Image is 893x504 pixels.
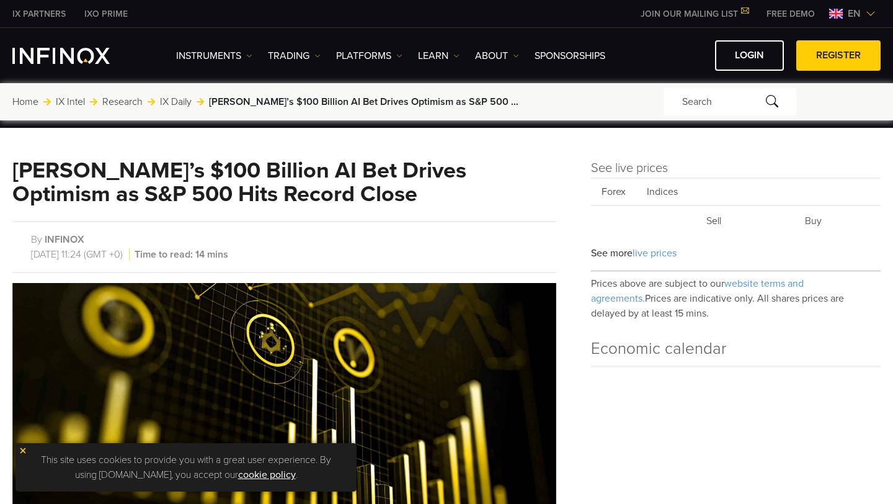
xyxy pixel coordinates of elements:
img: yellow close icon [19,446,27,455]
a: INFINOX MENU [757,7,824,20]
h1: Nvidia’s $100 Billion AI Bet Drives Optimism as S&P 500 Hits Record Close [12,159,556,206]
span: Time to read: 14 mins [132,248,228,261]
a: IX Daily [160,94,192,109]
span: Indices [636,179,688,205]
a: Learn [418,48,460,63]
a: Instruments [176,48,252,63]
a: Home [12,94,38,109]
a: PLATFORMS [336,48,402,63]
a: Research [102,94,143,109]
a: SPONSORSHIPS [535,48,605,63]
a: INFINOX Logo [12,48,139,64]
img: arrow-right [197,98,204,106]
span: Forex [591,179,636,205]
span: en [843,6,866,21]
p: Prices above are subject to our Prices are indicative only. All shares prices are delayed by at l... [591,271,881,321]
a: IX Intel [56,94,85,109]
div: Search [664,88,796,115]
img: arrow-right [43,98,51,106]
a: INFINOX [45,233,84,246]
span: live prices [633,247,677,259]
h4: See live prices [591,159,881,178]
a: TRADING [268,48,321,63]
div: See more [591,236,881,271]
span: [DATE] 11:24 (GMT +0) [31,248,130,261]
a: cookie policy [238,469,296,481]
a: LOGIN [715,40,784,71]
p: This site uses cookies to provide you with a great user experience. By using [DOMAIN_NAME], you a... [22,449,350,485]
a: ABOUT [475,48,519,63]
span: [PERSON_NAME]’s $100 Billion AI Bet Drives Optimism as S&P 500 Hits Record Close [209,94,519,109]
th: Buy [790,207,879,235]
a: INFINOX [75,7,137,20]
img: arrow-right [90,98,97,106]
img: arrow-right [148,98,155,106]
h4: Economic calendar [591,336,881,366]
th: Sell [691,207,789,235]
a: JOIN OUR MAILING LIST [631,9,757,19]
span: By [31,233,42,246]
a: REGISTER [796,40,881,71]
a: INFINOX [3,7,75,20]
